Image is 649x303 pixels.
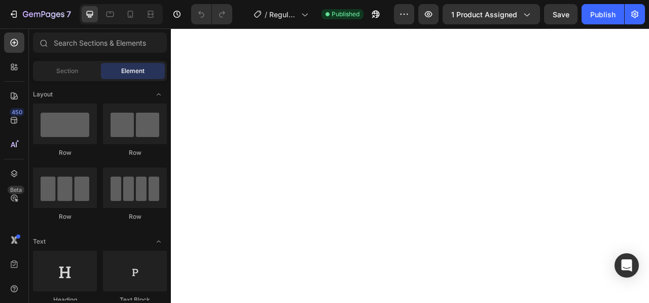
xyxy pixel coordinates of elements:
[4,4,76,24] button: 7
[121,66,145,76] span: Element
[590,9,616,20] div: Publish
[33,237,46,246] span: Text
[66,8,71,20] p: 7
[151,233,167,250] span: Toggle open
[544,4,578,24] button: Save
[103,212,167,221] div: Row
[103,148,167,157] div: Row
[553,10,569,19] span: Save
[443,4,540,24] button: 1 product assigned
[10,108,24,116] div: 450
[33,212,97,221] div: Row
[451,9,517,20] span: 1 product assigned
[8,186,24,194] div: Beta
[151,86,167,103] span: Toggle open
[191,4,232,24] div: Undo/Redo
[582,4,624,24] button: Publish
[33,90,53,99] span: Layout
[332,10,359,19] span: Published
[265,9,267,20] span: /
[171,28,649,303] iframe: Design area
[33,32,167,53] input: Search Sections & Elements
[269,9,297,20] span: Regular Dood PDP
[33,148,97,157] div: Row
[56,66,78,76] span: Section
[615,253,639,278] div: Open Intercom Messenger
